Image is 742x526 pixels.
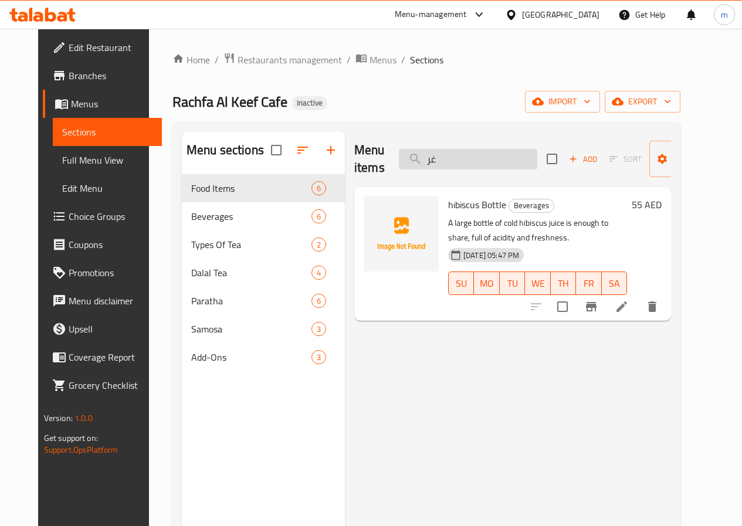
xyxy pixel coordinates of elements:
[312,239,326,250] span: 2
[43,287,162,315] a: Menu disclaimer
[311,209,326,223] div: items
[311,266,326,280] div: items
[191,209,311,223] span: Beverages
[364,196,439,272] img: hibiscus Bottle
[43,202,162,230] a: Choice Groups
[69,209,153,223] span: Choice Groups
[69,378,153,392] span: Grocery Checklist
[355,52,397,67] a: Menus
[69,294,153,308] span: Menu disclaimer
[602,150,649,168] span: Select section first
[292,96,327,110] div: Inactive
[370,53,397,67] span: Menus
[564,150,602,168] span: Add item
[567,152,599,166] span: Add
[69,350,153,364] span: Coverage Report
[649,141,728,177] button: Manage items
[191,181,311,195] span: Food Items
[311,294,326,308] div: items
[500,272,525,295] button: TU
[479,275,494,292] span: MO
[311,322,326,336] div: items
[607,275,622,292] span: SA
[615,300,629,314] a: Edit menu item
[182,169,345,376] nav: Menu sections
[62,153,153,167] span: Full Menu View
[62,181,153,195] span: Edit Menu
[43,62,162,90] a: Branches
[53,174,162,202] a: Edit Menu
[509,199,554,212] span: Beverages
[311,237,326,252] div: items
[448,216,627,245] p: A large bottle of cold hibiscus juice is enough to share, full of acidity and freshness.
[74,410,93,426] span: 1.0.0
[453,275,469,292] span: SU
[215,53,219,67] li: /
[43,90,162,118] a: Menus
[577,293,605,321] button: Branch-specific-item
[312,352,326,363] span: 3
[191,237,311,252] span: Types Of Tea
[182,343,345,371] div: Add-Ons3
[289,136,317,164] span: Sort sections
[172,89,287,115] span: Rachfa Al Keef Cafe
[53,118,162,146] a: Sections
[564,150,602,168] button: Add
[264,138,289,162] span: Select all sections
[182,259,345,287] div: Dalal Tea4
[605,91,680,113] button: export
[525,272,550,295] button: WE
[311,181,326,195] div: items
[504,275,520,292] span: TU
[187,141,264,159] h2: Menu sections
[172,52,680,67] nav: breadcrumb
[401,53,405,67] li: /
[410,53,443,67] span: Sections
[632,196,662,213] h6: 55 AED
[530,275,546,292] span: WE
[638,293,666,321] button: delete
[191,350,311,364] span: Add-Ons
[69,237,153,252] span: Coupons
[44,430,98,446] span: Get support on:
[43,371,162,399] a: Grocery Checklist
[721,8,728,21] span: m
[522,8,599,21] div: [GEOGRAPHIC_DATA]
[474,272,499,295] button: MO
[191,294,311,308] span: Paratha
[312,211,326,222] span: 6
[448,272,474,295] button: SU
[576,272,601,295] button: FR
[395,8,467,22] div: Menu-management
[191,322,311,336] span: Samosa
[448,196,506,213] span: hibiscus Bottle
[555,275,571,292] span: TH
[509,199,554,213] div: Beverages
[459,250,524,261] span: [DATE] 05:47 PM
[534,94,591,109] span: import
[311,350,326,364] div: items
[182,230,345,259] div: Types Of Tea2
[614,94,671,109] span: export
[44,442,118,457] a: Support.OpsPlatform
[317,136,345,164] button: Add section
[71,97,153,111] span: Menus
[69,69,153,83] span: Branches
[238,53,342,67] span: Restaurants management
[191,266,311,280] span: Dalal Tea
[53,146,162,174] a: Full Menu View
[312,267,326,279] span: 4
[43,230,162,259] a: Coupons
[69,266,153,280] span: Promotions
[399,149,537,169] input: search
[223,52,342,67] a: Restaurants management
[525,91,600,113] button: import
[44,410,73,426] span: Version:
[69,322,153,336] span: Upsell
